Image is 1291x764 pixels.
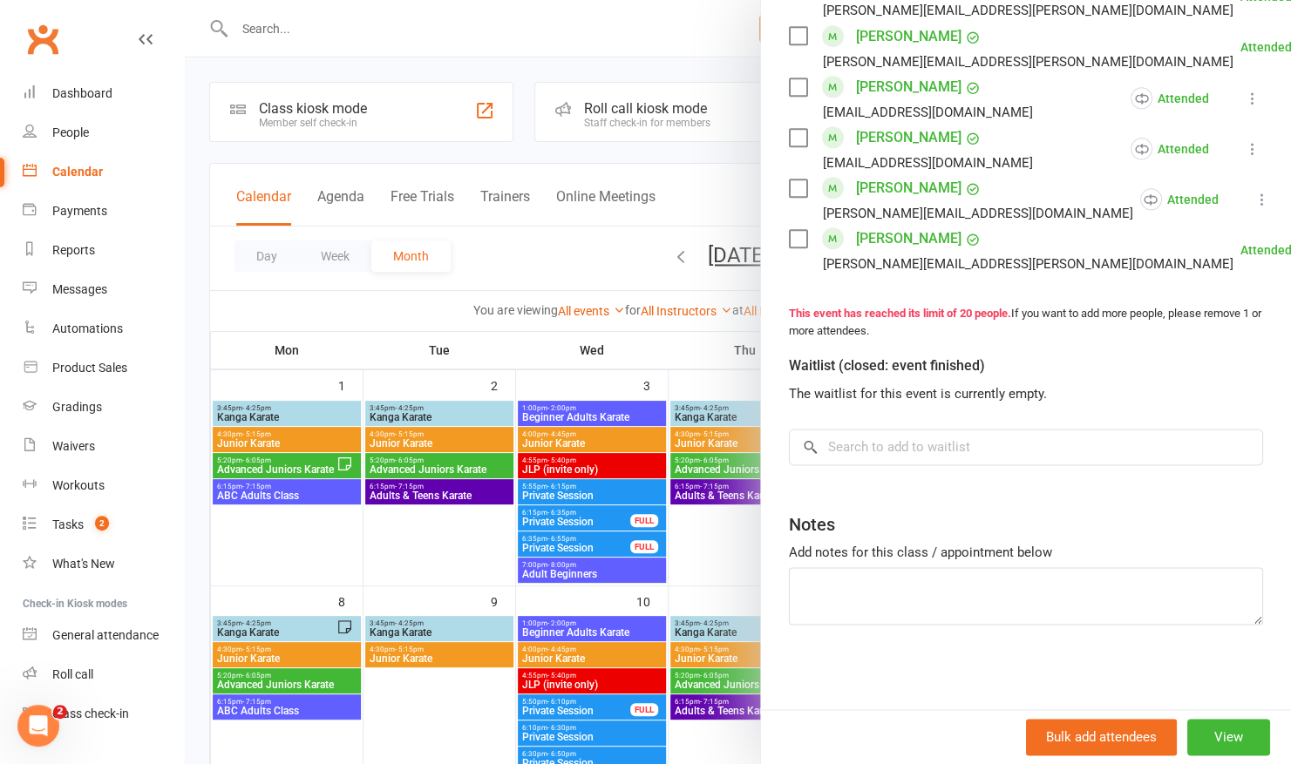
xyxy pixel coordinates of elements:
a: Waivers [23,427,184,466]
button: View [1187,719,1270,755]
a: [PERSON_NAME] [856,23,961,51]
a: Class kiosk mode [23,694,184,734]
div: Attended [1131,138,1209,159]
a: Product Sales [23,348,184,388]
div: Dashboard [52,86,112,100]
div: What's New [52,557,115,571]
a: What's New [23,544,184,584]
a: Payments [23,192,184,231]
a: People [23,113,184,152]
a: [PERSON_NAME] [856,225,961,253]
div: [PERSON_NAME][EMAIL_ADDRESS][DOMAIN_NAME] [823,202,1133,225]
span: 2 [95,516,109,531]
span: (closed: event finished) [839,357,985,374]
a: Messages [23,270,184,309]
div: Waivers [52,439,95,453]
a: Calendar [23,152,184,192]
a: Automations [23,309,184,348]
div: General attendance [52,628,159,642]
div: Class check-in [52,707,129,720]
div: The waitlist for this event is currently empty. [789,383,1263,404]
div: Attended [1140,188,1219,210]
div: Add notes for this class / appointment below [789,542,1263,563]
a: [PERSON_NAME] [856,73,961,101]
a: Tasks 2 [23,505,184,544]
iframe: Intercom live chat [17,705,59,747]
a: Roll call [23,655,184,694]
div: Roll call [52,667,93,681]
div: [PERSON_NAME][EMAIL_ADDRESS][PERSON_NAME][DOMAIN_NAME] [823,51,1233,73]
a: General attendance kiosk mode [23,616,184,655]
a: Workouts [23,466,184,505]
a: Clubworx [21,17,65,61]
div: Workouts [52,478,105,492]
div: People [52,125,89,139]
div: Reports [52,243,95,257]
div: Gradings [52,400,102,414]
div: [EMAIL_ADDRESS][DOMAIN_NAME] [823,101,1033,124]
div: Product Sales [52,361,127,375]
div: [EMAIL_ADDRESS][DOMAIN_NAME] [823,152,1033,174]
button: Bulk add attendees [1026,719,1177,755]
a: [PERSON_NAME] [856,174,961,202]
div: Notes [789,512,835,537]
a: [PERSON_NAME] [856,124,961,152]
strong: This event has reached its limit of 20 people. [789,307,1011,320]
input: Search to add to waitlist [789,429,1263,465]
a: Reports [23,231,184,270]
div: Automations [52,321,123,335]
div: Tasks [52,517,84,531]
div: Messages [52,282,107,296]
div: [PERSON_NAME][EMAIL_ADDRESS][PERSON_NAME][DOMAIN_NAME] [823,253,1233,275]
div: Calendar [52,165,103,179]
div: Attended [1131,87,1209,109]
div: Waitlist [789,354,989,378]
span: 2 [53,705,67,719]
div: Payments [52,204,107,218]
a: Gradings [23,388,184,427]
div: If you want to add more people, please remove 1 or more attendees. [789,305,1263,341]
a: Dashboard [23,74,184,113]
